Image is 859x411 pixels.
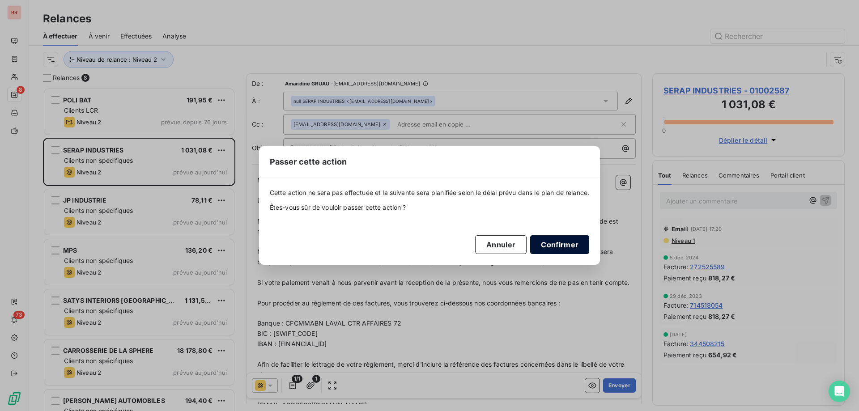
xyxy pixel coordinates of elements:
span: Êtes-vous sûr de vouloir passer cette action ? [270,203,590,212]
span: Cette action ne sera pas effectuée et la suivante sera planifiée selon le délai prévu dans le pla... [270,188,590,197]
button: Confirmer [530,235,589,254]
div: Open Intercom Messenger [829,381,850,402]
span: Passer cette action [270,156,347,168]
button: Annuler [475,235,527,254]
